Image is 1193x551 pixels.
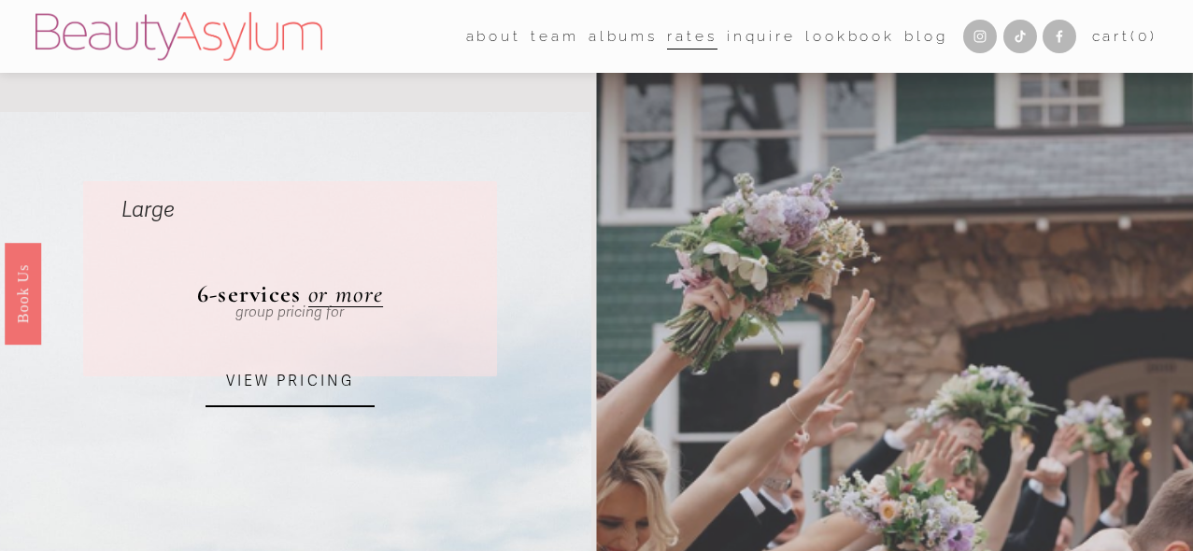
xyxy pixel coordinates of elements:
span: ( ) [1130,27,1157,45]
a: VIEW PRICING [206,357,375,407]
a: Blog [904,21,947,50]
a: TikTok [1003,20,1037,53]
a: Instagram [963,20,997,53]
span: 0 [1138,27,1150,45]
a: albums [589,21,658,50]
em: Large [121,196,175,223]
a: Rates [667,21,717,50]
strong: 6-services [197,279,302,308]
a: Lookbook [805,21,895,50]
a: folder dropdown [531,21,578,50]
em: group pricing for [235,304,344,320]
a: Inquire [727,21,796,50]
a: or more [308,279,383,308]
a: Book Us [5,243,41,345]
img: Beauty Asylum | Bridal Hair &amp; Makeup Charlotte &amp; Atlanta [36,12,322,61]
a: folder dropdown [466,21,521,50]
a: Facebook [1043,20,1076,53]
span: team [531,23,578,49]
span: about [466,23,521,49]
a: Cart(0) [1092,23,1157,49]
